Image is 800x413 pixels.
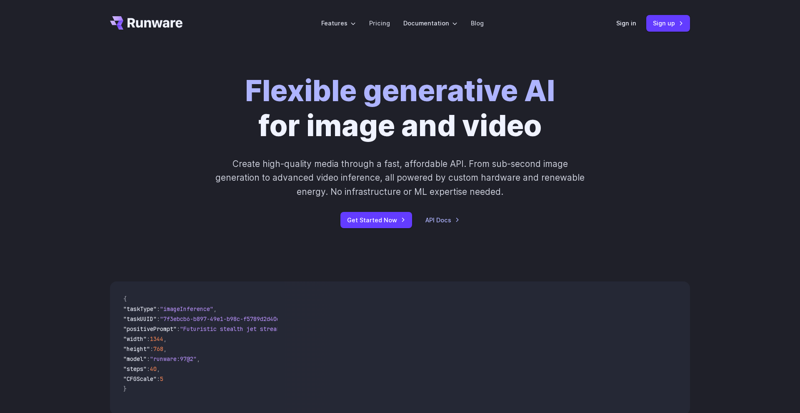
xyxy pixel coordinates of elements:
[321,18,356,28] label: Features
[163,345,167,353] span: ,
[123,385,127,393] span: }
[163,335,167,343] span: ,
[616,18,636,28] a: Sign in
[123,355,147,363] span: "model"
[646,15,690,31] a: Sign up
[180,325,483,333] span: "Futuristic stealth jet streaking through a neon-lit cityscape with glowing purple exhaust"
[157,315,160,323] span: :
[110,16,182,30] a: Go to /
[369,18,390,28] a: Pricing
[177,325,180,333] span: :
[245,73,555,144] h1: for image and video
[150,365,157,373] span: 40
[123,335,147,343] span: "width"
[150,355,197,363] span: "runware:97@2"
[160,305,213,313] span: "imageInference"
[147,355,150,363] span: :
[213,305,217,313] span: ,
[403,18,457,28] label: Documentation
[123,295,127,303] span: {
[425,215,460,225] a: API Docs
[215,157,586,199] p: Create high-quality media through a fast, affordable API. From sub-second image generation to adv...
[157,305,160,313] span: :
[160,375,163,383] span: 5
[123,345,150,353] span: "height"
[157,375,160,383] span: :
[471,18,484,28] a: Blog
[150,335,163,343] span: 1344
[153,345,163,353] span: 768
[123,325,177,333] span: "positivePrompt"
[123,375,157,383] span: "CFGScale"
[157,365,160,373] span: ,
[123,365,147,373] span: "steps"
[245,73,555,108] strong: Flexible generative AI
[123,305,157,313] span: "taskType"
[150,345,153,353] span: :
[123,315,157,323] span: "taskUUID"
[340,212,412,228] a: Get Started Now
[197,355,200,363] span: ,
[147,365,150,373] span: :
[147,335,150,343] span: :
[160,315,287,323] span: "7f3ebcb6-b897-49e1-b98c-f5789d2d40d7"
